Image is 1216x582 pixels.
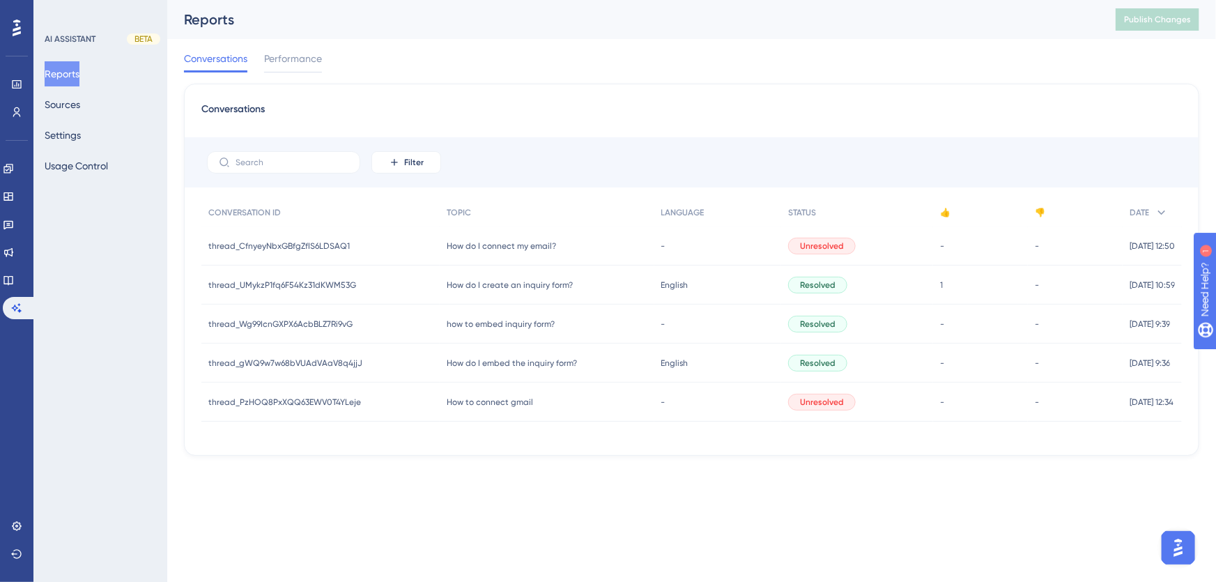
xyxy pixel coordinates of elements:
span: how to embed inquiry form? [447,319,555,330]
span: [DATE] 12:34 [1130,397,1173,408]
span: 👎 [1035,207,1045,218]
span: - [1035,240,1039,252]
input: Search [236,158,348,167]
span: English [661,358,688,369]
span: How do I embed the inquiry form? [447,358,577,369]
span: [DATE] 12:50 [1130,240,1175,252]
span: How do I create an inquiry form? [447,279,573,291]
span: - [1035,279,1039,291]
span: STATUS [788,207,816,218]
span: CONVERSATION ID [208,207,281,218]
span: LANGUAGE [661,207,705,218]
span: Resolved [800,358,836,369]
span: How to connect gmail [447,397,533,408]
span: - [940,397,944,408]
span: - [1035,397,1039,408]
button: Filter [371,151,441,174]
span: Conversations [201,101,265,126]
button: Reports [45,61,79,86]
span: - [1035,319,1039,330]
span: Resolved [800,279,836,291]
span: Unresolved [800,397,844,408]
span: thread_CfnyeyNbxGBfgZfIS6LDSAQ1 [208,240,350,252]
span: thread_Wg99IcnGXPX6AcbBLZ7Ri9vG [208,319,353,330]
span: Need Help? [33,3,87,20]
span: 👍 [940,207,951,218]
span: English [661,279,688,291]
span: TOPIC [447,207,471,218]
span: Performance [264,50,322,67]
button: Sources [45,92,80,117]
button: Settings [45,123,81,148]
span: How do I connect my email? [447,240,556,252]
div: 1 [97,7,101,18]
span: - [1035,358,1039,369]
span: - [940,358,944,369]
span: [DATE] 10:59 [1130,279,1175,291]
span: thread_UMykzP1fq6F54Kz31dKWM53G [208,279,356,291]
button: Usage Control [45,153,108,178]
span: 1 [940,279,943,291]
span: thread_PzHOQ8PxXQQ63EWV0T4YLeje [208,397,361,408]
span: - [661,397,665,408]
span: Publish Changes [1124,14,1191,25]
span: Filter [404,157,424,168]
span: [DATE] 9:36 [1130,358,1170,369]
span: - [940,240,944,252]
span: Resolved [800,319,836,330]
span: - [661,319,665,330]
span: - [661,240,665,252]
div: Reports [184,10,1081,29]
span: - [940,319,944,330]
div: BETA [127,33,160,45]
button: Publish Changes [1116,8,1199,31]
iframe: UserGuiding AI Assistant Launcher [1157,527,1199,569]
span: Conversations [184,50,247,67]
span: DATE [1130,207,1149,218]
span: thread_gWQ9w7w68bVUAdVAaV8q4jjJ [208,358,362,369]
span: Unresolved [800,240,844,252]
div: AI ASSISTANT [45,33,95,45]
span: [DATE] 9:39 [1130,319,1170,330]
